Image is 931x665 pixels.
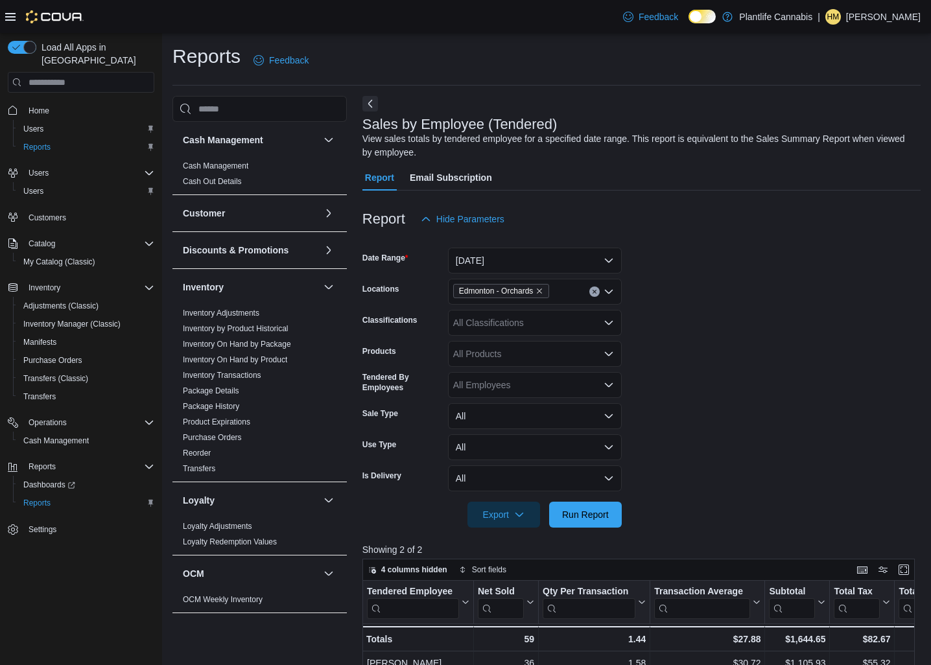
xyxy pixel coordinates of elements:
button: Net Sold [478,586,534,619]
button: Transfers (Classic) [13,369,159,388]
span: Purchase Orders [18,353,154,368]
a: Transfers [183,464,215,473]
span: Users [29,168,49,178]
button: Open list of options [604,318,614,328]
button: All [448,434,622,460]
div: View sales totals by tendered employee for a specified date range. This report is equivalent to t... [362,132,914,159]
span: Users [18,183,154,199]
div: Loyalty [172,519,347,555]
h3: Sales by Employee (Tendered) [362,117,558,132]
span: Users [23,186,43,196]
button: Qty Per Transaction [543,586,646,619]
span: Email Subscription [410,165,492,191]
span: Transfers [18,389,154,404]
span: Dashboards [18,477,154,493]
button: Open list of options [604,380,614,390]
h3: Discounts & Promotions [183,244,289,257]
span: Catalog [29,239,55,249]
a: Feedback [248,47,314,73]
button: Enter fullscreen [896,562,912,577]
button: Settings [3,520,159,539]
h3: Report [362,211,405,227]
button: All [448,403,622,429]
button: Manifests [13,333,159,351]
span: Loyalty Redemption Values [183,537,277,547]
a: Manifests [18,334,62,350]
span: Inventory Adjustments [183,308,259,318]
span: Purchase Orders [183,432,242,443]
span: Reports [18,495,154,511]
span: Users [23,165,154,181]
div: Total Tax [834,586,880,619]
div: OCM [172,592,347,612]
a: Inventory On Hand by Product [183,355,287,364]
button: Discounts & Promotions [321,242,336,258]
a: Reorder [183,449,211,458]
button: Inventory Manager (Classic) [13,315,159,333]
button: Transfers [13,388,159,406]
span: Feedback [269,54,309,67]
a: Dashboards [13,476,159,494]
a: Inventory by Product Historical [183,324,289,333]
button: Display options [875,562,891,577]
a: Users [18,183,49,199]
button: Users [13,182,159,200]
span: Transfers (Classic) [23,373,88,384]
button: Keyboard shortcuts [854,562,870,577]
div: $27.88 [654,631,760,647]
a: Home [23,103,54,119]
button: Clear input [589,286,600,297]
button: Loyalty [183,494,318,507]
button: [DATE] [448,248,622,274]
span: Product Expirations [183,417,250,427]
a: Inventory Manager (Classic) [18,316,126,332]
span: Inventory by Product Historical [183,323,289,334]
span: Feedback [639,10,678,23]
div: Subtotal [769,586,815,598]
h3: Loyalty [183,494,215,507]
span: Home [23,102,154,118]
span: Sort fields [472,565,506,575]
a: Purchase Orders [18,353,88,368]
button: Inventory [321,279,336,295]
span: Users [23,124,43,134]
a: Inventory Transactions [183,371,261,380]
button: Inventory [3,279,159,297]
span: Settings [29,524,56,535]
button: All [448,465,622,491]
a: Product Expirations [183,417,250,426]
button: Adjustments (Classic) [13,297,159,315]
button: Hide Parameters [416,206,510,232]
button: My Catalog (Classic) [13,253,159,271]
span: Reports [23,498,51,508]
span: Cash Management [23,436,89,446]
img: Cova [26,10,84,23]
span: Cash Out Details [183,176,242,187]
span: Reports [23,142,51,152]
a: Cash Management [183,161,248,170]
label: Date Range [362,253,408,263]
span: Export [475,502,532,528]
a: Inventory On Hand by Package [183,340,291,349]
button: Reports [3,458,159,476]
p: | [818,9,820,25]
span: Inventory On Hand by Package [183,339,291,349]
a: Loyalty Redemption Values [183,537,277,546]
div: Total Tax [834,586,880,598]
span: Transfers [23,391,56,402]
a: Settings [23,522,62,537]
label: Products [362,346,396,356]
a: Adjustments (Classic) [18,298,104,314]
div: $82.67 [834,631,890,647]
span: Manifests [18,334,154,350]
button: Sort fields [454,562,512,577]
button: Run Report [549,502,622,528]
span: Reports [18,139,154,155]
button: Cash Management [13,432,159,450]
span: Settings [23,521,154,537]
span: Inventory [23,280,154,296]
span: Reports [23,459,154,474]
span: My Catalog (Classic) [23,257,95,267]
p: Showing 2 of 2 [362,543,921,556]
